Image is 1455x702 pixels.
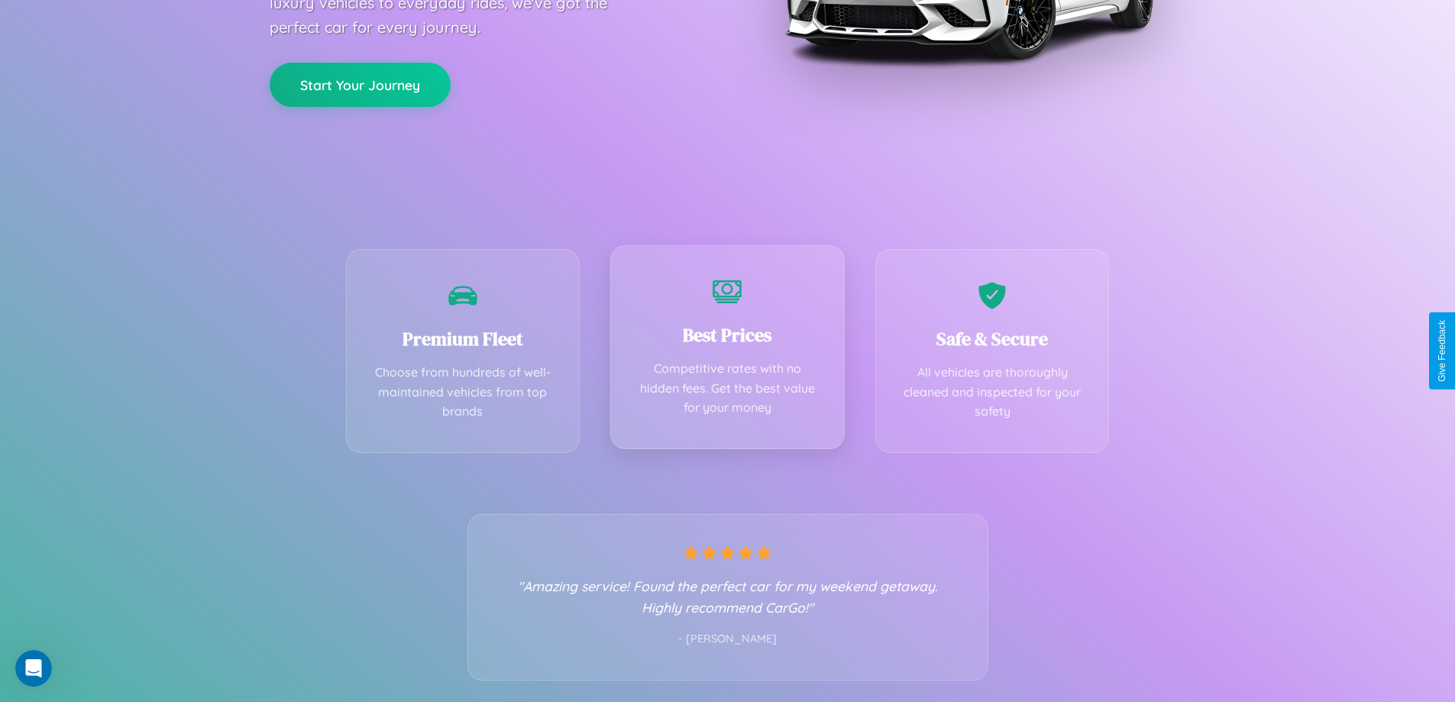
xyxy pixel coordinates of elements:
p: "Amazing service! Found the perfect car for my weekend getaway. Highly recommend CarGo!" [499,575,957,618]
p: Competitive rates with no hidden fees. Get the best value for your money [634,359,821,418]
p: - [PERSON_NAME] [499,629,957,649]
iframe: Intercom live chat [15,650,52,687]
h3: Safe & Secure [899,326,1086,351]
div: Give Feedback [1437,320,1447,382]
p: Choose from hundreds of well-maintained vehicles from top brands [370,363,557,422]
button: Start Your Journey [270,63,451,107]
p: All vehicles are thoroughly cleaned and inspected for your safety [899,363,1086,422]
h3: Best Prices [634,322,821,348]
h3: Premium Fleet [370,326,557,351]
